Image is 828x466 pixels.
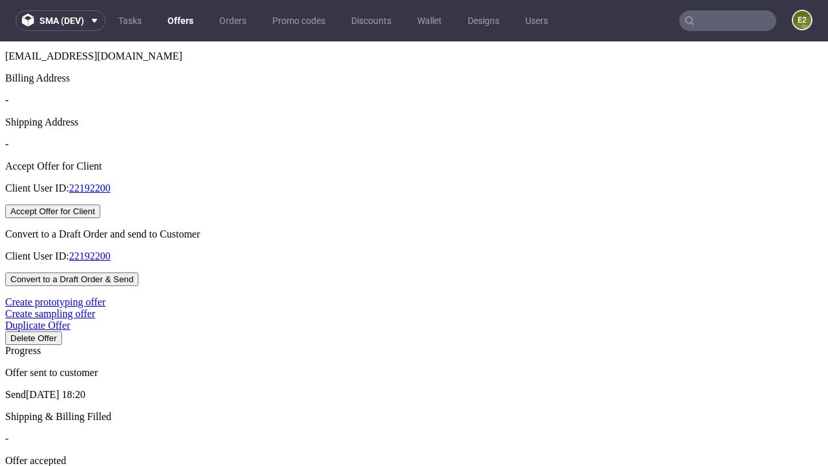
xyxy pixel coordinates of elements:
[5,267,95,278] a: Create sampling offer
[5,392,823,403] p: -
[5,348,823,359] p: Send
[16,10,105,31] button: sma (dev)
[69,141,111,152] a: 22192200
[409,10,450,31] a: Wallet
[212,10,254,31] a: Orders
[793,11,811,29] figcaption: e2
[460,10,507,31] a: Designs
[5,209,823,221] p: Client User ID:
[69,209,111,220] a: 22192200
[5,278,71,289] a: Duplicate Offer
[5,414,823,425] p: Offer accepted
[343,10,399,31] a: Discounts
[265,10,333,31] a: Promo codes
[517,10,556,31] a: Users
[5,290,62,304] input: Delete Offer
[39,16,84,25] span: sma (dev)
[5,370,823,381] p: Shipping & Billing Filled
[5,187,823,199] div: Convert to a Draft Order and send to Customer
[5,163,100,177] button: Accept Offer for Client
[5,9,182,20] span: [EMAIL_ADDRESS][DOMAIN_NAME]
[5,75,823,87] div: Shipping Address
[5,97,8,108] span: -
[5,53,8,64] span: -
[5,231,138,245] input: Convert to a Draft Order & Send
[5,141,823,153] p: Client User ID:
[26,348,85,359] span: [DATE] 18:20
[5,119,823,131] div: Accept Offer for Client
[160,10,201,31] a: Offers
[5,326,823,337] p: Offer sent to customer
[111,10,149,31] a: Tasks
[5,255,105,266] a: Create prototyping offer
[5,304,823,315] div: Progress
[5,31,823,43] div: Billing Address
